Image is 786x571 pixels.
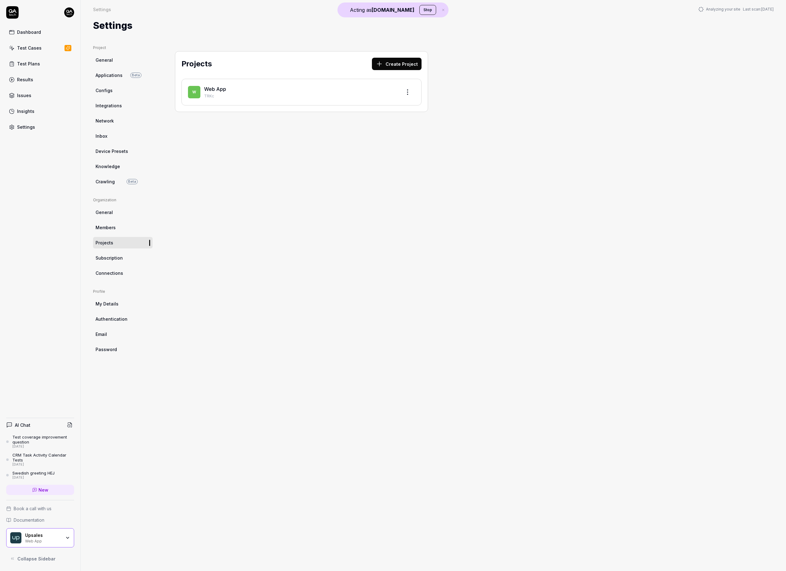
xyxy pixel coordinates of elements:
button: Create Project [372,58,422,70]
div: Analyzing your site [699,7,774,12]
a: Swedish greeting HEJ[DATE] [6,471,74,480]
h1: Settings [93,19,132,33]
a: Insights [6,105,74,117]
div: Dashboard [17,29,41,35]
a: Configs [93,85,153,96]
span: Crawling [96,178,115,185]
div: Test coverage improvement question [12,435,74,445]
a: Members [93,222,153,233]
a: Settings [6,121,74,133]
span: Book a call with us [14,505,51,512]
a: New [6,485,74,495]
div: Upsales [25,533,61,538]
a: Integrations [93,100,153,111]
a: Device Presets [93,145,153,157]
h2: Projects [181,58,212,69]
a: Subscription [93,252,153,264]
a: Authentication [93,313,153,325]
span: Network [96,118,114,124]
div: Insights [17,108,34,114]
a: CrawlingBeta [93,176,153,187]
div: Project [93,45,153,51]
a: Documentation [6,517,74,523]
span: Email [96,331,107,337]
span: My Details [96,301,118,307]
button: Collapse Sidebar [6,552,74,565]
a: Password [93,344,153,355]
span: Password [96,346,117,353]
span: Knowledge [96,163,120,170]
span: Device Presets [96,148,128,154]
span: Subscription [96,255,123,261]
div: Profile [93,289,153,294]
a: Test coverage improvement question[DATE] [6,435,74,449]
button: Upsales LogoUpsalesWeb App [6,528,74,547]
span: Integrations [96,102,122,109]
div: Organization [93,197,153,203]
span: Beta [127,179,138,184]
span: Documentation [14,517,44,523]
img: 7ccf6c19-61ad-4a6c-8811-018b02a1b829.jpg [64,7,74,17]
a: Connections [93,267,153,279]
a: ApplicationsBeta [93,69,153,81]
div: Results [17,76,33,83]
span: Configs [96,87,113,94]
span: Authentication [96,316,127,322]
a: CRM Task Activity Calendar Tests[DATE] [6,453,74,467]
a: General [93,207,153,218]
div: [DATE] [12,475,55,480]
a: Inbox [93,130,153,142]
img: Upsales Logo [10,532,21,543]
div: [DATE] [12,444,74,449]
button: Stop [419,5,436,15]
a: Projects [93,237,153,248]
div: [DATE] [12,462,74,467]
div: CRM Task Activity Calendar Tests [12,453,74,463]
a: Results [6,74,74,86]
div: Test Plans [17,60,40,67]
span: General [96,209,113,216]
span: W [188,86,200,98]
span: Members [96,224,116,231]
span: Inbox [96,133,107,139]
span: Beta [130,73,141,78]
span: Last scan: [743,7,774,12]
span: General [96,57,113,63]
a: Book a call with us [6,505,74,512]
h4: AI Chat [15,422,30,428]
a: Issues [6,89,74,101]
span: Applications [96,72,123,78]
span: Projects [96,239,113,246]
span: New [38,487,48,493]
a: Dashboard [6,26,74,38]
a: Network [93,115,153,127]
div: Web App [25,538,61,543]
time: [DATE] [761,7,774,11]
div: Issues [17,92,31,99]
a: General [93,54,153,66]
a: Test Plans [6,58,74,70]
a: Knowledge [93,161,153,172]
div: Settings [17,124,35,130]
a: Test Cases [6,42,74,54]
a: Email [93,328,153,340]
button: Analyzing your siteLast scan:[DATE] [699,7,774,12]
div: Swedish greeting HEJ [12,471,55,475]
div: Test Cases [17,45,42,51]
span: Collapse Sidebar [17,555,56,562]
div: Settings [93,6,111,12]
p: TRKc [204,93,396,99]
a: My Details [93,298,153,310]
span: Connections [96,270,123,276]
a: Web App [204,86,226,92]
